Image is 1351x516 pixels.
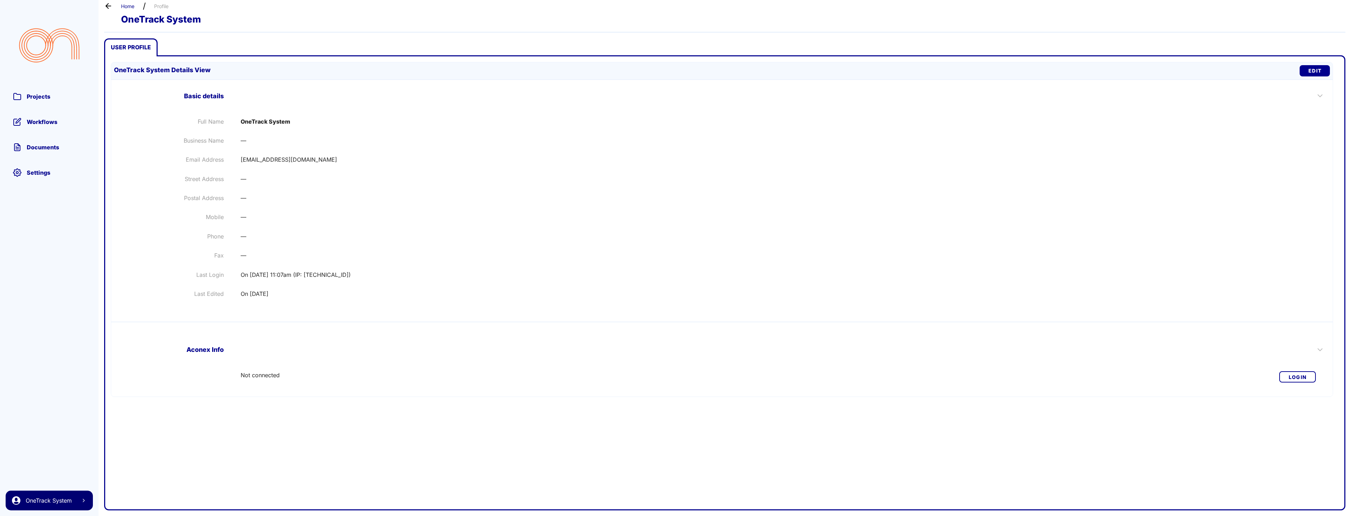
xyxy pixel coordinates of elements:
[26,169,85,176] span: Settings
[232,265,1324,284] div: On [DATE] 11:07am (IP: [TECHNICAL_ID])
[232,150,1324,169] div: [EMAIL_ADDRESS][DOMAIN_NAME]
[111,334,1333,366] button: Aconex Info
[121,2,134,10] a: Home
[6,112,93,132] a: Workflows
[1279,371,1316,383] button: LOGIN
[6,163,93,182] a: Settings
[1300,68,1330,74] span: Edit
[120,86,232,106] span: Basic details
[6,137,93,157] a: Documents
[26,144,85,151] span: Documents
[120,112,232,131] div: Full Name
[120,131,232,150] div: Business Name
[111,80,1333,112] button: Basic details
[232,227,1324,246] div: —
[6,87,93,106] a: Projects
[241,290,268,297] span: On [DATE]
[241,371,280,383] span: Not connected
[120,284,232,303] div: Last Edited
[120,227,232,246] div: Phone
[121,14,201,25] span: OneTrack System
[232,246,1324,265] div: —
[120,246,232,265] div: Fax
[232,188,1324,207] div: —
[120,169,232,188] div: Street Address
[26,93,85,100] span: Projects
[232,112,1324,131] div: OneTrack System
[114,65,211,76] span: OneTrack System Details View
[120,265,232,284] div: Last Login
[232,131,1324,150] div: —
[232,169,1324,188] div: —
[232,207,1324,226] div: —
[120,207,232,226] div: Mobile
[26,118,85,125] span: Workflows
[120,339,232,360] span: Aconex Info
[120,150,232,169] div: Email Address
[1300,65,1330,76] a: Edit
[120,188,232,207] div: Postal Address
[1280,374,1315,380] span: LOGIN
[25,497,76,504] span: OneTrack System
[6,491,93,510] button: OneTrack System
